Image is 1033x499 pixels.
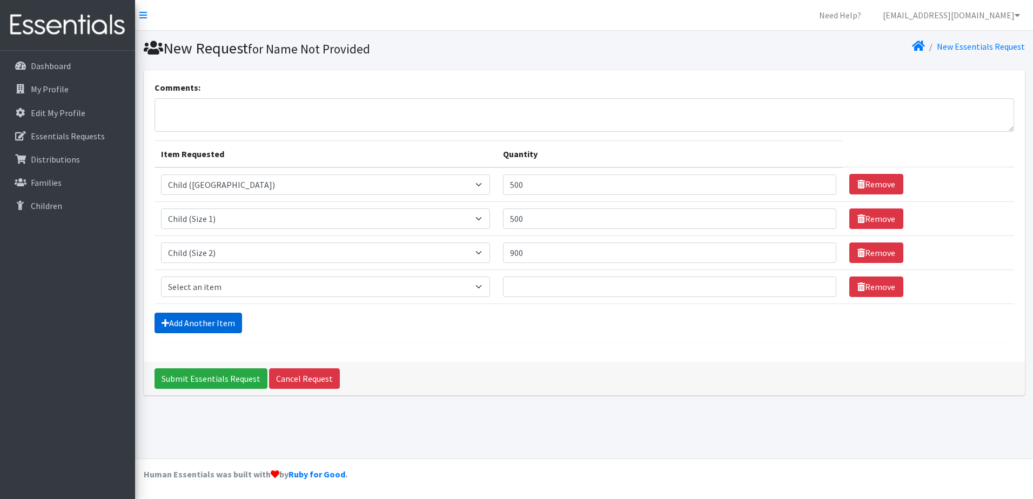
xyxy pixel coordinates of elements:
[4,55,131,77] a: Dashboard
[155,313,242,333] a: Add Another Item
[31,177,62,188] p: Families
[4,7,131,43] img: HumanEssentials
[874,4,1029,26] a: [EMAIL_ADDRESS][DOMAIN_NAME]
[4,78,131,100] a: My Profile
[155,368,267,389] input: Submit Essentials Request
[289,469,345,480] a: Ruby for Good
[155,81,200,94] label: Comments:
[31,131,105,141] p: Essentials Requests
[31,154,80,165] p: Distributions
[31,200,62,211] p: Children
[497,140,843,167] th: Quantity
[4,102,131,124] a: Edit My Profile
[155,140,497,167] th: Item Requested
[31,60,71,71] p: Dashboard
[849,174,903,194] a: Remove
[849,242,903,263] a: Remove
[937,41,1025,52] a: New Essentials Request
[31,107,85,118] p: Edit My Profile
[810,4,870,26] a: Need Help?
[144,39,580,58] h1: New Request
[269,368,340,389] a: Cancel Request
[144,469,347,480] strong: Human Essentials was built with by .
[4,125,131,147] a: Essentials Requests
[849,208,903,229] a: Remove
[4,172,131,193] a: Families
[4,149,131,170] a: Distributions
[4,195,131,217] a: Children
[248,41,370,57] small: for Name Not Provided
[849,277,903,297] a: Remove
[31,84,69,95] p: My Profile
